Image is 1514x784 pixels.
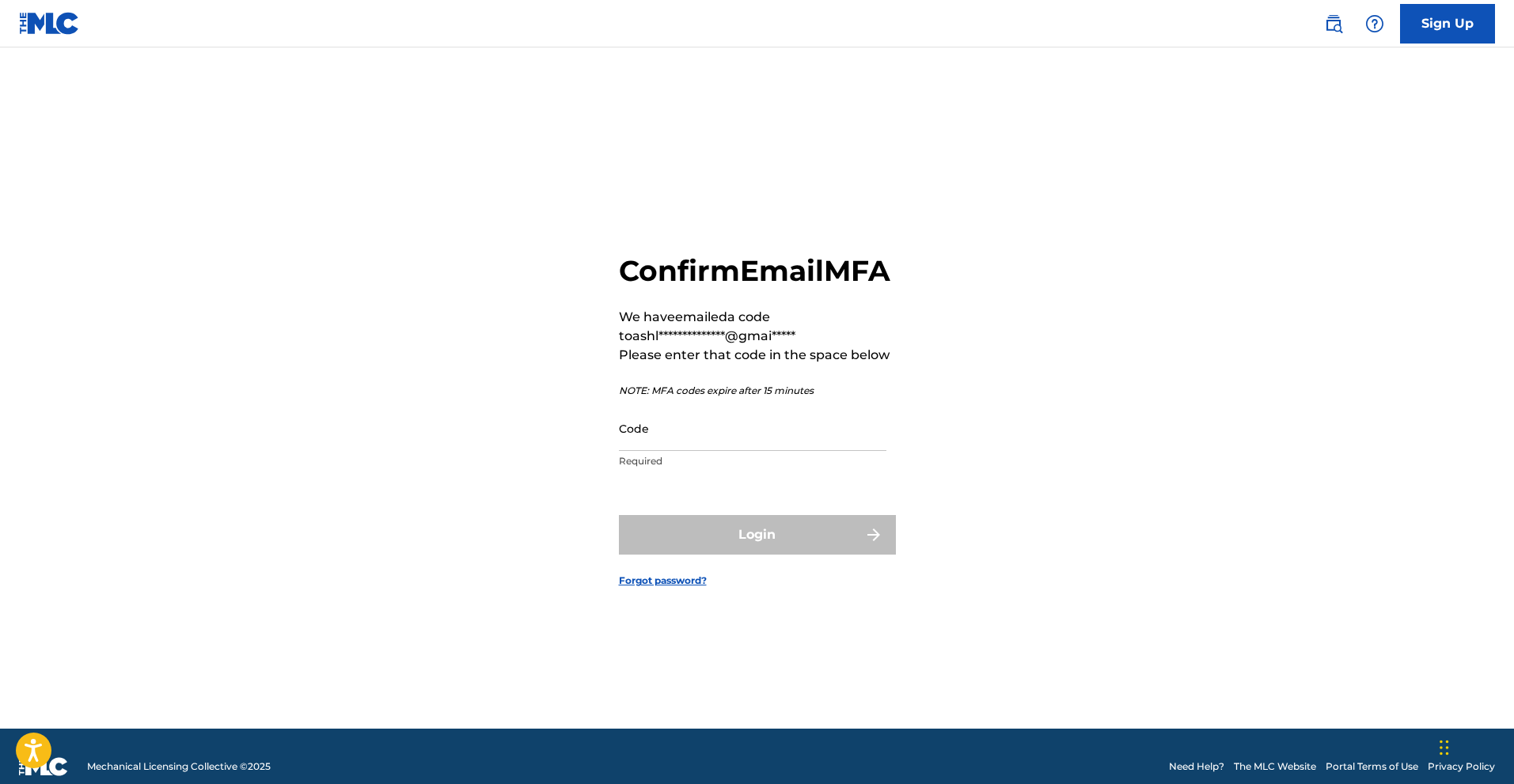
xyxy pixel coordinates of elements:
[19,12,80,35] img: MLC Logo
[87,759,271,774] span: Mechanical Licensing Collective © 2025
[619,454,886,468] p: Required
[1400,4,1495,44] a: Sign Up
[1428,759,1495,774] a: Privacy Policy
[619,346,896,365] p: Please enter that code in the space below
[1326,759,1418,774] a: Portal Terms of Use
[1169,759,1224,774] a: Need Help?
[1365,14,1384,33] img: help
[1324,14,1343,33] img: search
[1435,708,1514,784] iframe: Chat Widget
[19,757,68,776] img: logo
[619,384,896,398] p: NOTE: MFA codes expire after 15 minutes
[619,574,707,588] a: Forgot password?
[619,253,896,289] h2: Confirm Email MFA
[1234,759,1316,774] a: The MLC Website
[1440,724,1449,771] div: Drag
[1359,8,1391,40] div: Help
[1318,8,1349,40] a: Public Search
